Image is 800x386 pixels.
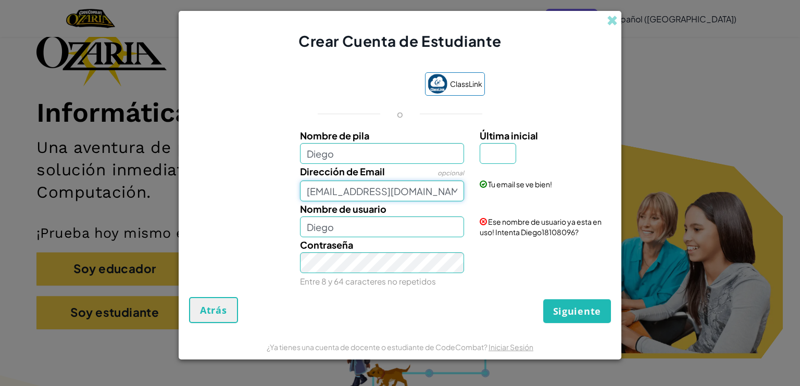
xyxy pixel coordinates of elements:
span: Dirección de Email [300,165,385,177]
span: Siguiente [553,305,601,317]
span: ¿Ya tienes una cuenta de docente o estudiante de CodeCombat? [267,342,489,352]
span: opcional [438,169,464,177]
span: Nombre de usuario [300,203,386,215]
span: Tu email se ve bien! [488,179,552,189]
small: Entre 8 y 64 caracteres no repetidos [300,276,436,286]
span: Contraseña [300,239,353,251]
iframe: Botón de Acceder con Google [310,73,420,96]
a: Iniciar Sesión [489,342,533,352]
span: ClassLink [450,76,482,92]
span: Última inicial [480,130,538,141]
span: Crear Cuenta de Estudiante [298,32,502,50]
span: Nombre de pila [300,130,369,141]
button: Atrás [189,297,238,323]
span: Ese nombre de usuario ya esta en uso! Intenta Diego18108096? [480,217,602,237]
p: o [397,108,403,120]
span: Atrás [200,304,227,316]
img: classlink-logo-small.png [428,74,447,94]
button: Siguiente [543,299,611,323]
